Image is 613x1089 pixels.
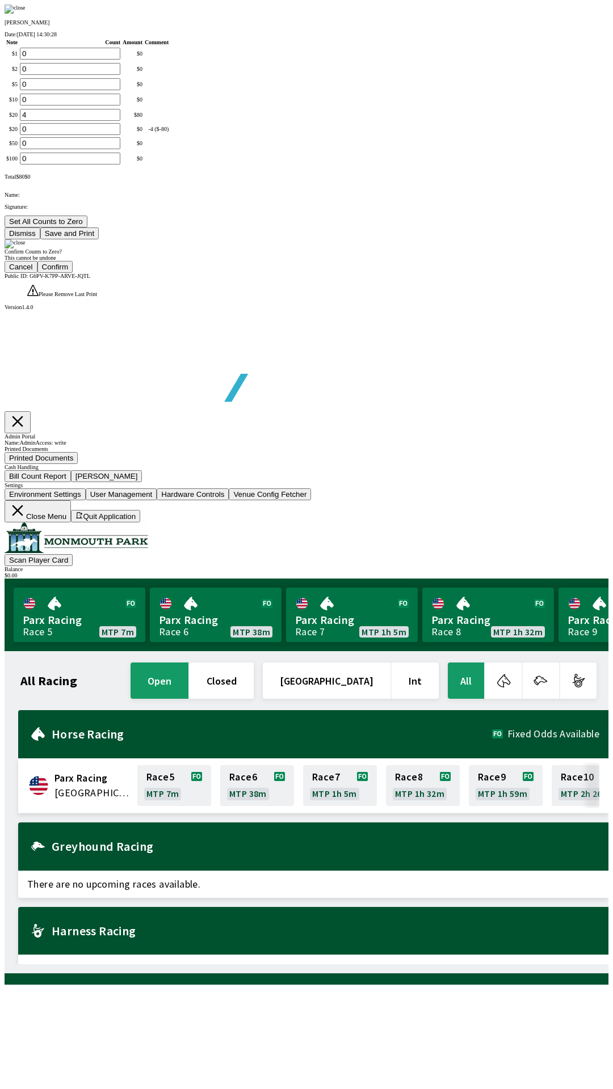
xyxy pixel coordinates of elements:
[5,488,86,500] button: Environment Settings
[123,66,142,72] div: $ 0
[493,627,543,636] span: MTP 1h 32m
[18,871,608,898] span: There are no upcoming races available.
[5,566,608,572] div: Balance
[295,627,325,636] div: Race 7
[123,50,142,57] div: $ 0
[144,39,169,46] th: Comment
[5,273,608,279] div: Public ID:
[52,842,599,851] h2: Greyhound Racing
[395,789,444,798] span: MTP 1h 32m
[6,123,18,136] td: $ 20
[123,81,142,87] div: $ 0
[31,310,356,430] img: global tote logo
[23,627,52,636] div: Race 5
[568,627,597,636] div: Race 9
[5,452,78,464] button: Printed Documents
[19,39,121,46] th: Count
[5,204,608,210] p: Signature:
[229,488,311,500] button: Venue Config Fetcher
[507,729,599,738] span: Fixed Odds Available
[5,522,148,553] img: venue logo
[17,31,57,37] span: [DATE] 14:30:28
[362,627,406,636] span: MTP 1h 5m
[40,227,99,239] button: Save and Print
[123,112,142,118] div: $ 80
[5,464,608,470] div: Cash Handling
[159,613,272,627] span: Parx Racing
[5,5,26,14] img: close
[137,765,211,806] a: Race5MTP 7m
[5,216,87,227] button: Set All Counts to Zero
[123,140,142,146] div: $ 0
[123,126,142,132] div: $ 0
[6,78,18,91] td: $ 5
[5,304,608,310] div: Version 1.4.0
[71,510,140,522] button: Quit Application
[6,152,18,165] td: $ 100
[312,773,340,782] span: Race 7
[5,239,26,248] img: close
[102,627,134,636] span: MTP 7m
[478,789,527,798] span: MTP 1h 59m
[5,174,608,180] div: Total
[469,765,543,806] a: Race9MTP 1h 59m
[86,488,157,500] button: User Management
[6,47,18,60] td: $ 1
[54,771,131,786] span: Parx Racing
[395,773,423,782] span: Race 8
[6,108,18,121] td: $ 20
[5,248,608,255] div: Confirm Counts to Zero?
[448,662,484,699] button: All
[5,554,73,566] button: Scan Player Card
[220,765,294,806] a: Race6MTP 38m
[6,62,18,75] td: $ 2
[20,676,77,685] h1: All Racing
[229,789,267,798] span: MTP 38m
[6,39,18,46] th: Note
[122,39,143,46] th: Amount
[14,588,145,642] a: Parx RacingRace 5MTP 7m
[5,227,40,239] button: Dismiss
[6,137,18,150] td: $ 50
[5,433,608,440] div: Admin Portal
[386,765,460,806] a: Race8MTP 1h 32m
[145,126,169,132] div: -4 ($-80)
[54,786,131,800] span: United States
[233,627,270,636] span: MTP 38m
[71,470,142,482] button: [PERSON_NAME]
[23,613,136,627] span: Parx Racing
[5,192,608,198] p: Name:
[123,155,142,162] div: $ 0
[303,765,377,806] a: Race7MTP 1h 5m
[18,955,608,982] span: There are no upcoming races available.
[312,789,357,798] span: MTP 1h 5m
[5,31,608,37] div: Date:
[392,662,439,699] button: Int
[5,19,608,26] p: [PERSON_NAME]
[5,261,37,273] button: Cancel
[146,773,174,782] span: Race 5
[422,588,554,642] a: Parx RacingRace 8MTP 1h 32m
[5,482,608,488] div: Settings
[286,588,418,642] a: Parx RacingRace 7MTP 1h 5m
[39,291,97,297] span: Please Remove Last Print
[5,255,608,261] div: This cannot be undone
[431,627,461,636] div: Race 8
[16,174,24,180] span: $ 80
[431,613,545,627] span: Parx Racing
[37,261,73,273] button: Confirm
[295,613,409,627] span: Parx Racing
[131,662,188,699] button: open
[5,440,608,446] div: Name: Admin Access: write
[561,773,594,782] span: Race 10
[5,446,608,452] div: Printed Documents
[561,789,610,798] span: MTP 2h 26m
[263,662,391,699] button: [GEOGRAPHIC_DATA]
[159,627,188,636] div: Race 6
[6,93,18,106] td: $ 10
[229,773,257,782] span: Race 6
[30,273,90,279] span: G6PV-K7PP-ARVE-JQTL
[478,773,506,782] span: Race 9
[150,588,282,642] a: Parx RacingRace 6MTP 38m
[157,488,229,500] button: Hardware Controls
